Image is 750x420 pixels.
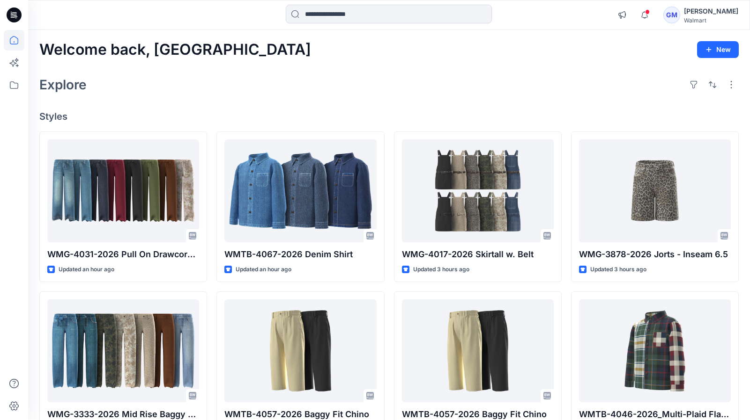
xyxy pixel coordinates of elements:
[684,17,738,24] div: Walmart
[579,299,731,402] a: WMTB-4046-2026_Multi-Plaid Flannel Shirt
[224,299,376,402] a: WMTB-4057-2026 Baggy Fit Chino
[413,265,469,275] p: Updated 3 hours ago
[224,139,376,242] a: WMTB-4067-2026 Denim Shirt
[47,299,199,402] a: WMG-3333-2026 Mid Rise Baggy Straight Pant
[590,265,646,275] p: Updated 3 hours ago
[684,6,738,17] div: [PERSON_NAME]
[59,265,114,275] p: Updated an hour ago
[47,248,199,261] p: WMG-4031-2026 Pull On Drawcord Wide Leg_Opt3
[39,111,739,122] h4: Styles
[224,248,376,261] p: WMTB-4067-2026 Denim Shirt
[39,77,87,92] h2: Explore
[402,248,554,261] p: WMG-4017-2026 Skirtall w. Belt
[236,265,291,275] p: Updated an hour ago
[663,7,680,23] div: GM
[402,299,554,402] a: WMTB-4057-2026 Baggy Fit Chino
[39,41,311,58] h2: Welcome back, [GEOGRAPHIC_DATA]
[579,248,731,261] p: WMG-3878-2026 Jorts - Inseam 6.5
[402,139,554,242] a: WMG-4017-2026 Skirtall w. Belt
[579,139,731,242] a: WMG-3878-2026 Jorts - Inseam 6.5
[697,41,739,58] button: New
[47,139,199,242] a: WMG-4031-2026 Pull On Drawcord Wide Leg_Opt3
